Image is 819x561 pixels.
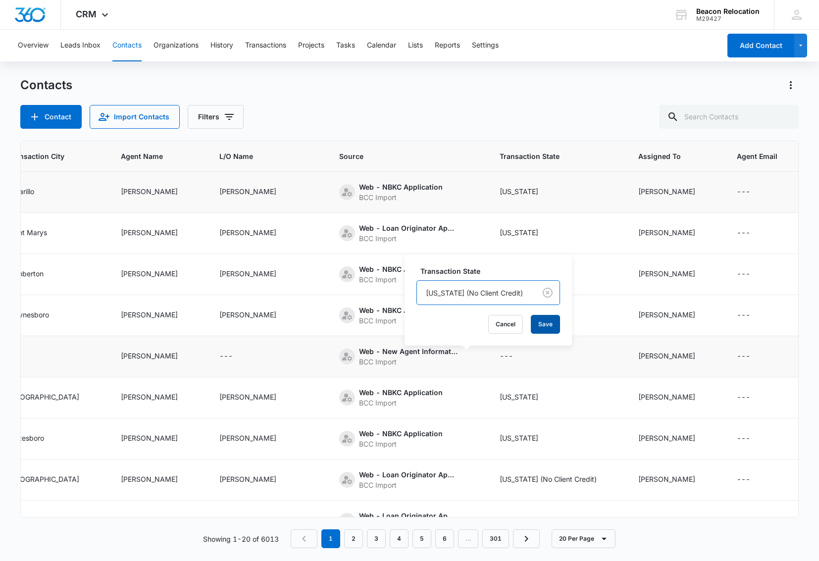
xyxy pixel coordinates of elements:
div: Transaction State - Ohio - Select to Edit Field [500,392,556,404]
div: Saint Marys [8,227,47,238]
div: Agent Name - Paul Hayes - Select to Edit Field [121,515,196,527]
div: Agent Email - - Select to Edit Field [737,227,768,239]
div: Waynesboro [8,309,49,320]
div: Source - [object Object] - Select to Edit Field [339,182,461,203]
div: [PERSON_NAME] [219,433,276,443]
div: Web - Loan Originator Application [359,510,458,521]
div: Agent Name - Patrick Davis II - Select to Edit Field [121,227,196,239]
div: L/O Name - Irwin Recio - Select to Edit Field [219,474,294,486]
div: Transaction State - Georgia - Select to Edit Field [500,433,556,445]
button: Clear [540,285,556,301]
div: [PERSON_NAME] [638,309,695,320]
div: Web - NBKC Application [359,305,443,315]
div: Transaction City - Statesboro - Select to Edit Field [8,433,62,445]
div: Source - [object Object] - Select to Edit Field [339,346,476,367]
input: Search Contacts [659,105,799,129]
a: Page 5 [412,529,431,548]
div: [PERSON_NAME] [638,515,695,525]
div: Web - NBKC Application [359,387,443,398]
span: Source [339,151,461,161]
span: Transaction State [500,151,614,161]
div: Agent Email - - Select to Edit Field [737,186,768,198]
div: [PERSON_NAME] [219,309,276,320]
div: L/O Name - - Select to Edit Field [219,351,251,362]
div: [PERSON_NAME] [121,186,178,197]
div: Agent Email - - Select to Edit Field [737,309,768,321]
div: [PERSON_NAME] [638,351,695,361]
button: Projects [298,30,324,61]
div: account name [696,7,760,15]
div: [US_STATE] (No Client Credit) [500,474,597,484]
div: [GEOGRAPHIC_DATA] [8,474,79,484]
div: Statesboro [8,433,44,443]
div: --- [737,515,750,527]
div: BCC Import [359,357,458,367]
button: Overview [18,30,49,61]
button: Contacts [112,30,142,61]
div: [PERSON_NAME] [121,268,178,279]
div: Web - NBKC Application [359,182,443,192]
div: Transaction State - Wisconsin (No Client Credit) - Select to Edit Field [500,474,614,486]
div: --- [737,474,750,486]
div: [PERSON_NAME] [121,474,178,484]
a: Next Page [513,529,540,548]
label: Transaction State [420,266,564,276]
div: Assigned To - Jade Barnett - Select to Edit Field [638,351,713,362]
button: Lists [408,30,423,61]
div: Agent Email - - Select to Edit Field [737,268,768,280]
div: [US_STATE] [500,392,538,402]
div: [US_STATE] [500,227,538,238]
div: [PERSON_NAME] [219,227,276,238]
span: L/O Name [219,151,315,161]
div: Assigned To - Kevin Walker - Select to Edit Field [638,392,713,404]
button: Filters [188,105,244,129]
div: [PERSON_NAME] [219,186,276,197]
div: [PERSON_NAME] [121,433,178,443]
div: [PERSON_NAME] [121,351,178,361]
button: Import Contacts [90,105,180,129]
div: --- [737,392,750,404]
h1: Contacts [20,78,72,93]
div: --- [737,268,750,280]
button: 20 Per Page [552,529,615,548]
div: Lumberton [8,268,44,279]
div: Transaction City - Lumberton - Select to Edit Field [8,268,61,280]
button: Settings [472,30,499,61]
div: Transaction City - Shiloh - Select to Edit Field [8,515,46,527]
div: Web - Loan Originator Application [359,223,458,233]
button: Actions [783,77,799,93]
button: Calendar [367,30,396,61]
div: --- [737,433,750,445]
div: Transaction State - Georgia - Select to Edit Field [500,227,556,239]
div: Agent Name - Angelina Santus - Select to Edit Field [121,309,196,321]
div: Agent Name - Brennan Coldiron - Select to Edit Field [121,186,196,198]
div: BCC Import [359,315,443,326]
div: --- [219,351,233,362]
div: [GEOGRAPHIC_DATA] [8,392,79,402]
div: Source - [object Object] - Select to Edit Field [339,510,476,531]
div: Source - [object Object] - Select to Edit Field [339,264,461,285]
div: Web - NBKC Application [359,428,443,439]
div: Web - New Agent Information [359,346,458,357]
div: L/O Name - Basil Benyo - Select to Edit Field [219,392,294,404]
div: [PERSON_NAME] [219,515,276,525]
div: Assigned To - Jade Barnett - Select to Edit Field [638,474,713,486]
nav: Pagination [291,529,540,548]
button: History [210,30,233,61]
div: [PERSON_NAME] [638,433,695,443]
div: --- [737,309,750,321]
div: L/O Name - Matthew Janke - Select to Edit Field [219,515,294,527]
div: Source - [object Object] - Select to Edit Field [339,305,461,326]
div: BCC Import [359,233,458,244]
div: Agent Name - Caroline Schloesser - Select to Edit Field [121,351,196,362]
div: Agent Email - - Select to Edit Field [737,515,768,527]
div: BCC Import [359,192,443,203]
button: Cancel [488,315,523,334]
a: Page 4 [390,529,409,548]
div: Web - NBKC Application [359,264,443,274]
div: [US_STATE] [500,433,538,443]
div: BCC Import [359,439,443,449]
button: Transactions [245,30,286,61]
div: Source - [object Object] - Select to Edit Field [339,223,476,244]
button: Add Contact [20,105,82,129]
